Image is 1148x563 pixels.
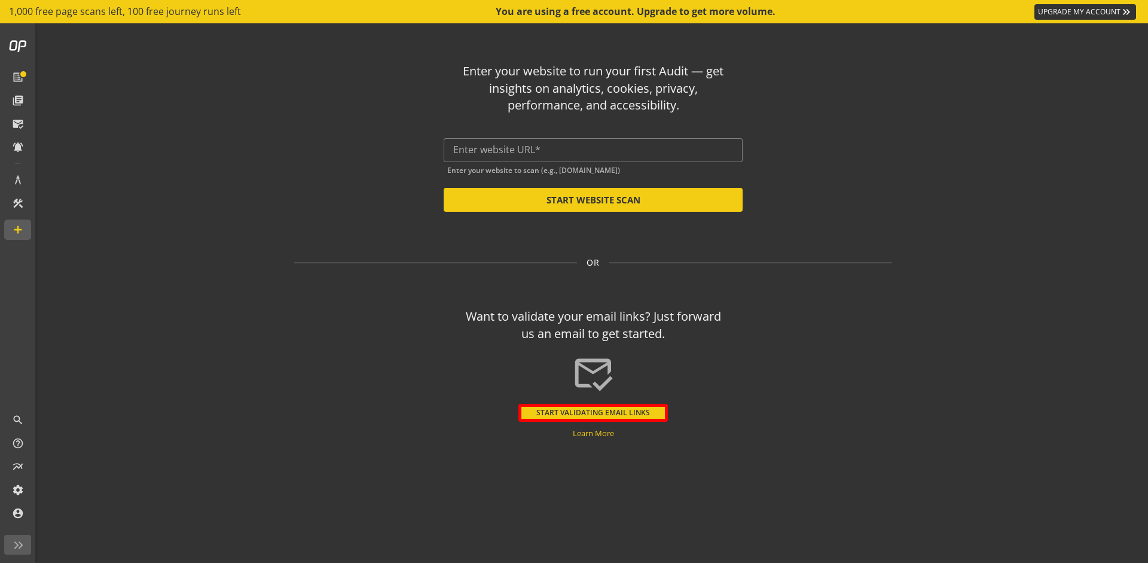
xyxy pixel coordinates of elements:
[12,174,24,186] mat-icon: architecture
[12,484,24,496] mat-icon: settings
[12,95,24,106] mat-icon: library_books
[12,414,24,426] mat-icon: search
[447,163,620,175] mat-hint: Enter your website to scan (e.g., [DOMAIN_NAME])
[1034,4,1136,20] a: UPGRADE MY ACCOUNT
[444,188,743,212] button: START WEBSITE SCAN
[453,144,733,156] input: Enter website URL*
[573,428,614,439] a: Learn More
[587,257,600,269] span: OR
[572,352,614,394] mat-icon: mark_email_read
[12,141,24,153] mat-icon: notifications_active
[12,118,24,130] mat-icon: mark_email_read
[460,308,726,342] div: Want to validate your email links? Just forward us an email to get started.
[12,437,24,449] mat-icon: help_outline
[1120,6,1132,18] mat-icon: keyboard_double_arrow_right
[12,197,24,209] mat-icon: construction
[12,224,24,236] mat-icon: add
[518,404,668,422] button: START VALIDATING EMAIL LINKS
[12,461,24,473] mat-icon: multiline_chart
[12,507,24,519] mat-icon: account_circle
[496,5,777,19] div: You are using a free account. Upgrade to get more volume.
[12,71,24,83] mat-icon: list_alt
[9,5,241,19] span: 1,000 free page scans left, 100 free journey runs left
[460,63,726,114] div: Enter your website to run your first Audit — get insights on analytics, cookies, privacy, perform...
